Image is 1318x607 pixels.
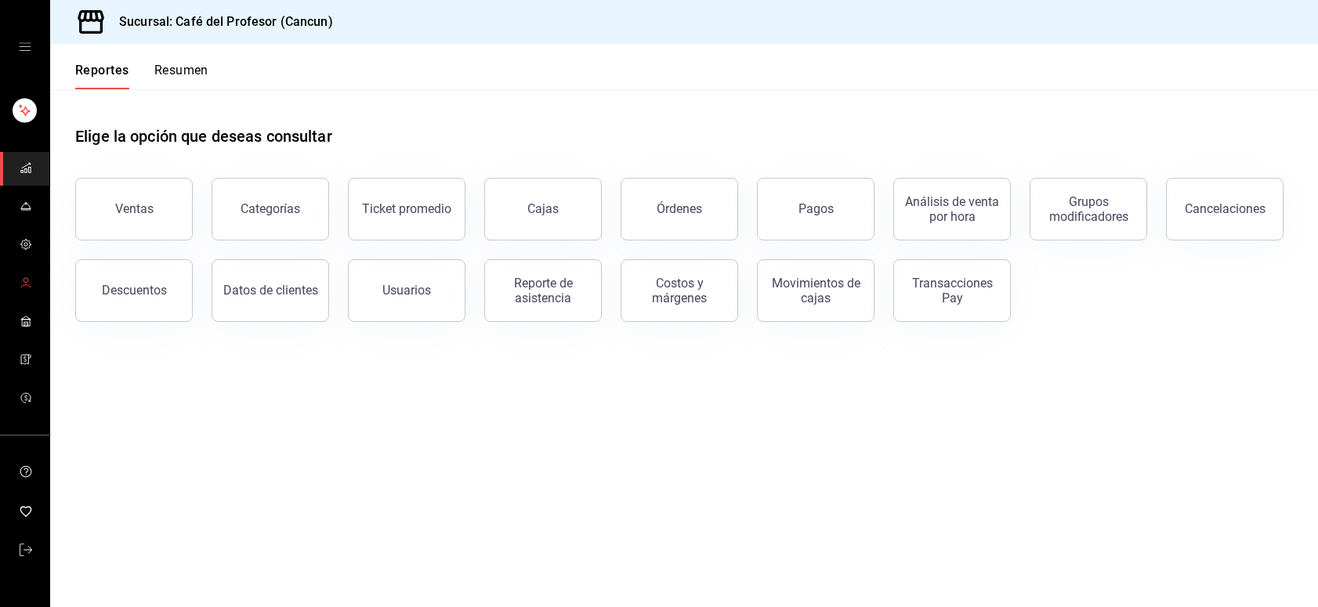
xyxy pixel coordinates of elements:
[494,276,592,305] div: Reporte de asistencia
[223,283,318,298] div: Datos de clientes
[484,259,602,322] button: Reporte de asistencia
[348,259,465,322] button: Usuarios
[75,63,208,89] div: navigation tabs
[893,178,1011,240] button: Análisis de venta por hora
[757,178,874,240] button: Pagos
[154,63,208,89] button: Resumen
[362,201,451,216] div: Ticket promedio
[621,259,738,322] button: Costos y márgenes
[75,125,332,148] h1: Elige la opción que deseas consultar
[75,63,129,89] button: Reportes
[757,259,874,322] button: Movimientos de cajas
[1030,178,1147,240] button: Grupos modificadores
[631,276,728,305] div: Costos y márgenes
[75,178,193,240] button: Ventas
[893,259,1011,322] button: Transacciones Pay
[1166,178,1284,240] button: Cancelaciones
[903,194,1001,224] div: Análisis de venta por hora
[798,201,834,216] div: Pagos
[75,259,193,322] button: Descuentos
[115,201,154,216] div: Ventas
[241,201,300,216] div: Categorías
[212,178,329,240] button: Categorías
[621,178,738,240] button: Órdenes
[767,276,864,305] div: Movimientos de cajas
[107,13,333,31] h3: Sucursal: Café del Profesor (Cancun)
[102,283,167,298] div: Descuentos
[527,200,559,219] div: Cajas
[348,178,465,240] button: Ticket promedio
[1040,194,1137,224] div: Grupos modificadores
[1185,201,1265,216] div: Cancelaciones
[903,276,1001,305] div: Transacciones Pay
[19,41,31,53] button: open drawer
[657,201,702,216] div: Órdenes
[484,178,602,240] a: Cajas
[212,259,329,322] button: Datos de clientes
[382,283,431,298] div: Usuarios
